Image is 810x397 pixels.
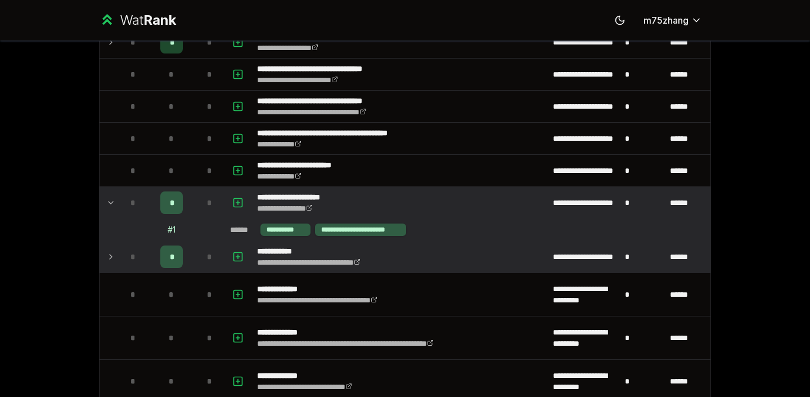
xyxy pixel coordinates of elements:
[143,12,176,28] span: Rank
[168,224,175,235] div: # 1
[120,11,176,29] div: Wat
[99,11,176,29] a: WatRank
[634,10,711,30] button: m75zhang
[643,14,688,27] span: m75zhang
